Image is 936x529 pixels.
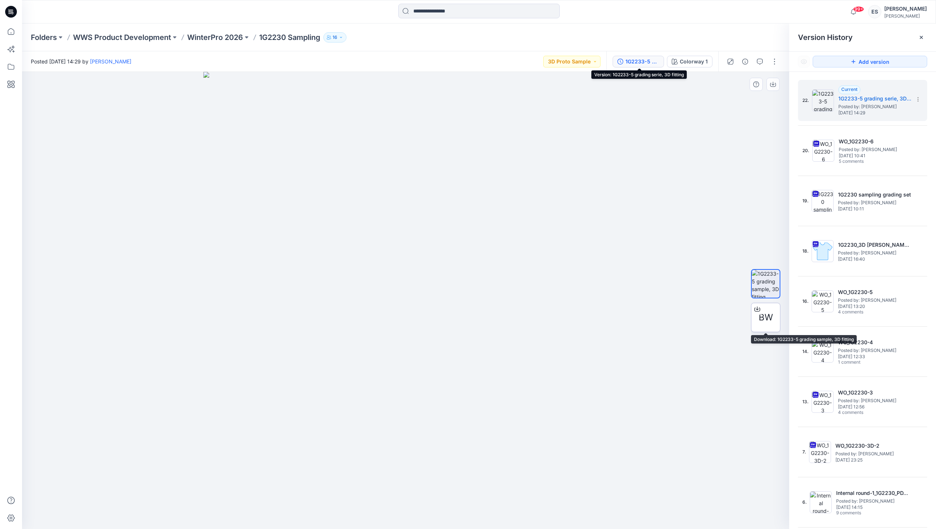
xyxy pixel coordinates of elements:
[802,449,806,455] span: 7.
[802,298,809,305] span: 16.
[838,304,911,309] span: [DATE] 13:20
[839,153,912,158] span: [DATE] 10:41
[838,360,889,365] span: 1 comment
[333,33,337,41] p: 16
[802,499,807,506] span: 6.
[809,441,831,463] img: WO_1G2230-3D-2
[838,199,911,206] span: Posted by: Signe Korfa
[625,58,659,66] div: 1G2233-5 grading serie, 3D fitting
[838,297,911,304] span: Posted by: Eugenia Smirnova
[802,198,809,204] span: 19.
[838,240,911,249] h5: 1G2230_3D garding set
[680,58,708,66] div: Colorway 1
[836,497,910,505] span: Posted by: Eugenia Smirnova
[839,137,912,146] h5: WO_1G2230-6
[187,32,243,43] a: WinterPro 2026
[838,257,911,262] span: [DATE] 16:40
[813,56,927,67] button: Add version
[812,140,834,162] img: WO_1G2230-6
[812,240,834,262] img: 1G2230_3D garding set
[90,58,131,65] a: [PERSON_NAME]
[810,491,832,513] img: Internal round-1_1G2230_PD_PROTO_2
[838,397,911,404] span: Posted by: Eugenia Smirnova
[798,56,810,67] button: Show Hidden Versions
[884,13,927,19] div: [PERSON_NAME]
[838,249,911,257] span: Posted by: Signe Korfa
[838,190,911,199] h5: 1G2230 sampling grading set
[802,147,809,154] span: 20.
[841,87,857,92] span: Current
[73,32,171,43] a: WWS Product Development
[838,338,911,347] h5: WO_1G2230-4
[812,391,834,413] img: WO_1G2230-3
[739,56,751,67] button: Details
[812,341,834,363] img: WO_1G2230-4
[838,354,911,359] span: [DATE] 12:33
[613,56,664,67] button: 1G2233-5 grading serie, 3D fitting
[836,510,888,516] span: 9 comments
[752,270,780,298] img: 1G2233-5 grading sample, 3D fitting
[838,410,889,416] span: 4 comments
[759,311,773,324] span: BW
[835,450,909,458] span: Posted by: Eugenia Smirnova
[31,58,131,65] span: Posted [DATE] 14:29 by
[836,489,910,497] h5: Internal round-1_1G2230_PD_PROTO_2
[838,110,912,115] span: [DATE] 14:29
[838,404,911,409] span: [DATE] 12:56
[802,348,809,355] span: 14.
[812,89,834,111] img: 1G2233-5 grading serie, 3D fitting
[838,309,889,315] span: 4 comments
[839,159,890,165] span: 5 comments
[836,505,910,510] span: [DATE] 14:15
[323,32,347,43] button: 16
[838,206,911,212] span: [DATE] 10:11
[918,34,924,40] button: Close
[835,458,909,463] span: [DATE] 23:25
[31,32,57,43] a: Folders
[259,32,320,43] p: 1G2230 Sampling
[838,103,912,110] span: Posted by: Eugenia Smirnova
[838,94,912,103] h5: 1G2233-5 grading serie, 3D fitting
[835,441,909,450] h5: WO_1G2230-3D-2
[839,146,912,153] span: Posted by: Eugenia Smirnova
[812,190,834,212] img: 1G2230 sampling grading set
[838,288,911,297] h5: WO_1G2230-5
[802,97,809,104] span: 22.
[884,4,927,13] div: [PERSON_NAME]
[812,290,834,312] img: WO_1G2230-5
[667,56,712,67] button: Colorway 1
[203,72,608,529] img: eyJhbGciOiJIUzI1NiIsImtpZCI6IjAiLCJzbHQiOiJzZXMiLCJ0eXAiOiJKV1QifQ.eyJkYXRhIjp7InR5cGUiOiJzdG9yYW...
[838,347,911,354] span: Posted by: Eugenia Smirnova
[798,33,853,42] span: Version History
[802,248,809,254] span: 18.
[838,388,911,397] h5: WO_1G2230-3
[868,5,881,18] div: ES
[802,398,809,405] span: 13.
[853,6,864,12] span: 99+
